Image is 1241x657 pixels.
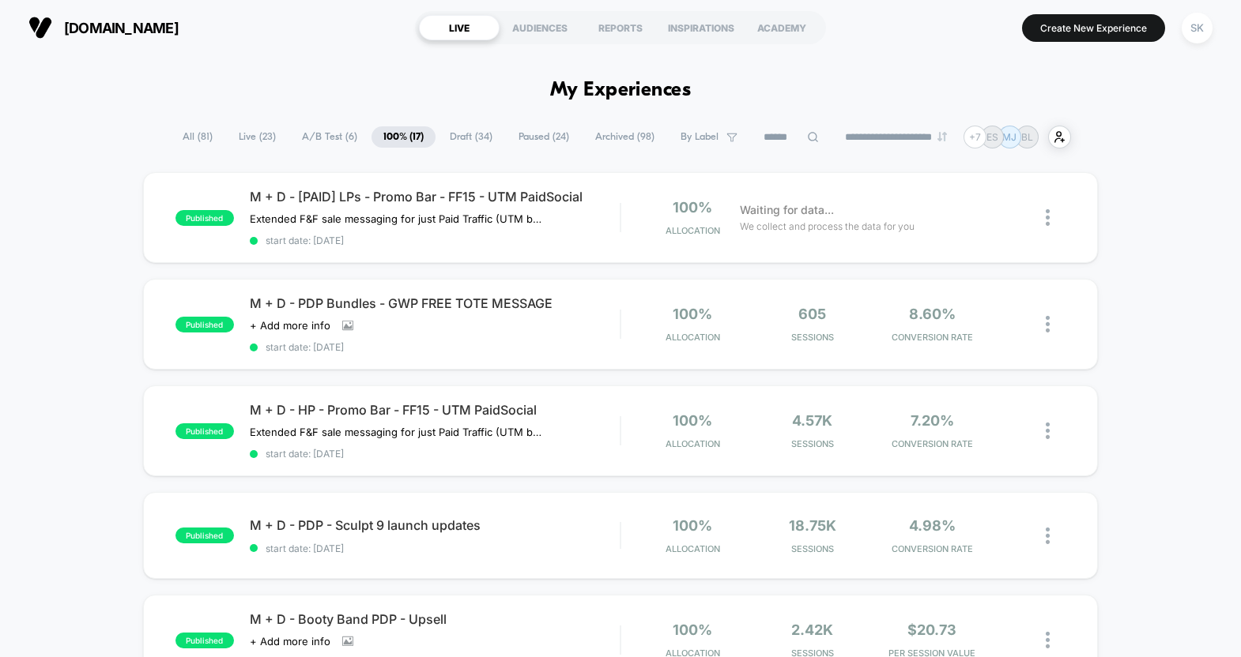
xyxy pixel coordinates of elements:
[791,621,833,638] span: 2.42k
[250,448,620,460] span: start date: [DATE]
[740,219,915,234] span: We collect and process the data for you
[964,126,986,148] div: + 7
[1046,422,1050,439] img: close
[876,332,987,343] span: CONVERSION RATE
[661,15,741,40] div: INSPIRATIONS
[250,189,620,205] span: M + D - [PAID] LPs - Promo Bar - FF15 - UTM PaidSocial
[583,126,666,148] span: Archived ( 98 )
[250,517,620,533] span: M + D - PDP - Sculpt 9 launch updates
[789,517,836,534] span: 18.75k
[1002,131,1017,143] p: MJ
[1021,131,1033,143] p: BL
[175,317,234,332] span: published
[250,402,620,418] span: M + D - HP - Promo Bar - FF15 - UTM PaidSocial
[986,131,998,143] p: ES
[673,517,712,534] span: 100%
[792,412,832,429] span: 4.57k
[175,423,234,439] span: published
[1046,316,1050,332] img: close
[250,235,620,246] span: start date: [DATE]
[1177,12,1217,44] button: SK
[250,635,330,648] span: + Add more info
[250,212,543,225] span: Extended F&F sale messaging for just Paid Traffic (UTM based targeting on key LPs)
[876,438,987,449] span: CONVERSION RATE
[507,126,581,148] span: Paused ( 24 )
[419,15,500,40] div: LIVE
[681,131,719,143] span: By Label
[876,543,987,554] span: CONVERSION RATE
[1182,13,1213,43] div: SK
[250,295,620,311] span: M + D - PDP Bundles - GWP FREE TOTE MESSAGE
[741,15,822,40] div: ACADEMY
[740,201,834,219] span: Waiting for data...
[673,621,712,638] span: 100%
[438,126,504,148] span: Draft ( 34 )
[250,611,620,627] span: M + D - Booty Band PDP - Upsell
[1046,632,1050,648] img: close
[756,332,868,343] span: Sessions
[673,306,712,322] span: 100%
[911,412,954,429] span: 7.20%
[666,225,720,236] span: Allocation
[673,412,712,429] span: 100%
[250,426,543,438] span: Extended F&F sale messaging for just Paid Traffic (UTM based targeting on key LPs)
[666,543,720,554] span: Allocation
[175,633,234,648] span: published
[580,15,661,40] div: REPORTS
[250,341,620,353] span: start date: [DATE]
[1046,527,1050,544] img: close
[1022,14,1165,42] button: Create New Experience
[290,126,369,148] span: A/B Test ( 6 )
[756,543,868,554] span: Sessions
[500,15,580,40] div: AUDIENCES
[175,210,234,226] span: published
[1046,209,1050,226] img: close
[171,126,224,148] span: All ( 81 )
[798,306,826,322] span: 605
[909,306,956,322] span: 8.60%
[666,438,720,449] span: Allocation
[28,16,52,39] img: Visually logo
[372,126,436,148] span: 100% ( 17 )
[666,332,720,343] span: Allocation
[250,542,620,554] span: start date: [DATE]
[909,517,956,534] span: 4.98%
[24,15,183,40] button: [DOMAIN_NAME]
[937,132,947,141] img: end
[907,621,956,638] span: $20.73
[175,527,234,543] span: published
[250,319,330,332] span: + Add more info
[673,199,712,216] span: 100%
[227,126,288,148] span: Live ( 23 )
[756,438,868,449] span: Sessions
[64,20,179,36] span: [DOMAIN_NAME]
[550,79,692,102] h1: My Experiences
